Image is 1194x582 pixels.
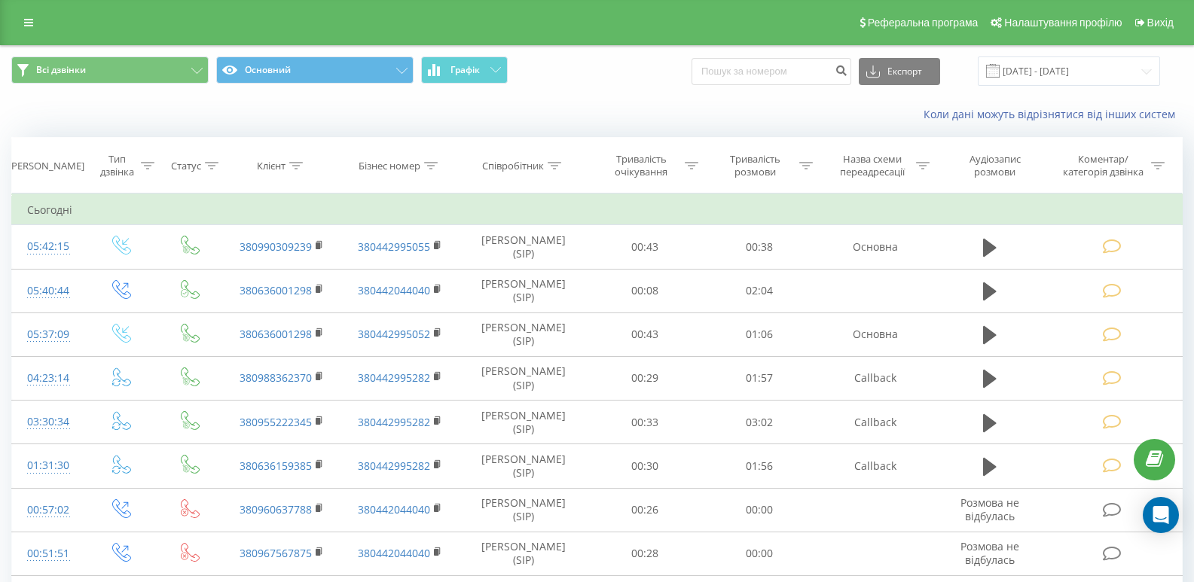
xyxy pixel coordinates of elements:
[36,64,86,76] span: Всі дзвінки
[588,356,702,400] td: 00:29
[816,401,935,444] td: Callback
[460,225,588,269] td: [PERSON_NAME] (SIP)
[1004,17,1122,29] span: Налаштування профілю
[240,502,312,516] a: 380960637788
[359,160,420,172] div: Бізнес номер
[358,415,430,429] a: 380442995282
[924,107,1183,121] a: Коли дані можуть відрізнятися вiд інших систем
[27,539,70,568] div: 00:51:51
[1143,497,1179,533] div: Open Intercom Messenger
[601,153,681,178] div: Тривалість очікування
[1147,17,1174,29] span: Вихід
[702,225,817,269] td: 00:38
[588,312,702,356] td: 00:43
[171,160,201,172] div: Статус
[358,546,430,560] a: 380442044040
[816,356,935,400] td: Callback
[702,269,817,312] td: 02:04
[421,56,508,84] button: Графік
[702,312,817,356] td: 01:06
[702,444,817,488] td: 01:56
[588,444,702,488] td: 00:30
[240,415,312,429] a: 380955222345
[27,320,70,349] div: 05:37:09
[257,160,286,172] div: Клієнт
[960,495,1019,523] span: Розмова не відбулась
[240,459,312,473] a: 380636159385
[859,58,940,85] button: Експорт
[702,356,817,400] td: 01:57
[588,488,702,532] td: 00:26
[816,312,935,356] td: Основна
[588,401,702,444] td: 00:33
[27,276,70,306] div: 05:40:44
[460,356,588,400] td: [PERSON_NAME] (SIP)
[692,58,851,85] input: Пошук за номером
[27,495,70,525] div: 00:57:02
[27,451,70,480] div: 01:31:30
[358,283,430,297] a: 380442044040
[98,153,136,178] div: Тип дзвінка
[960,539,1019,567] span: Розмова не відбулась
[240,239,312,254] a: 380990309239
[832,153,912,178] div: Назва схеми переадресації
[27,232,70,261] div: 05:42:15
[8,160,84,172] div: [PERSON_NAME]
[948,153,1041,178] div: Аудіозапис розмови
[702,488,817,532] td: 00:00
[240,283,312,297] a: 380636001298
[702,401,817,444] td: 03:02
[460,532,588,575] td: [PERSON_NAME] (SIP)
[450,65,480,75] span: Графік
[816,225,935,269] td: Основна
[27,407,70,437] div: 03:30:34
[482,160,544,172] div: Співробітник
[588,225,702,269] td: 00:43
[27,364,70,393] div: 04:23:14
[588,532,702,575] td: 00:28
[358,370,430,385] a: 380442995282
[12,195,1183,225] td: Сьогодні
[358,239,430,254] a: 380442995055
[358,327,430,341] a: 380442995052
[460,401,588,444] td: [PERSON_NAME] (SIP)
[460,444,588,488] td: [PERSON_NAME] (SIP)
[358,459,430,473] a: 380442995282
[868,17,979,29] span: Реферальна програма
[216,56,414,84] button: Основний
[460,488,588,532] td: [PERSON_NAME] (SIP)
[240,327,312,341] a: 380636001298
[240,546,312,560] a: 380967567875
[460,269,588,312] td: [PERSON_NAME] (SIP)
[11,56,209,84] button: Всі дзвінки
[816,444,935,488] td: Callback
[716,153,795,178] div: Тривалість розмови
[358,502,430,516] a: 380442044040
[702,532,817,575] td: 00:00
[1059,153,1147,178] div: Коментар/категорія дзвінка
[240,370,312,385] a: 380988362370
[460,312,588,356] td: [PERSON_NAME] (SIP)
[588,269,702,312] td: 00:08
